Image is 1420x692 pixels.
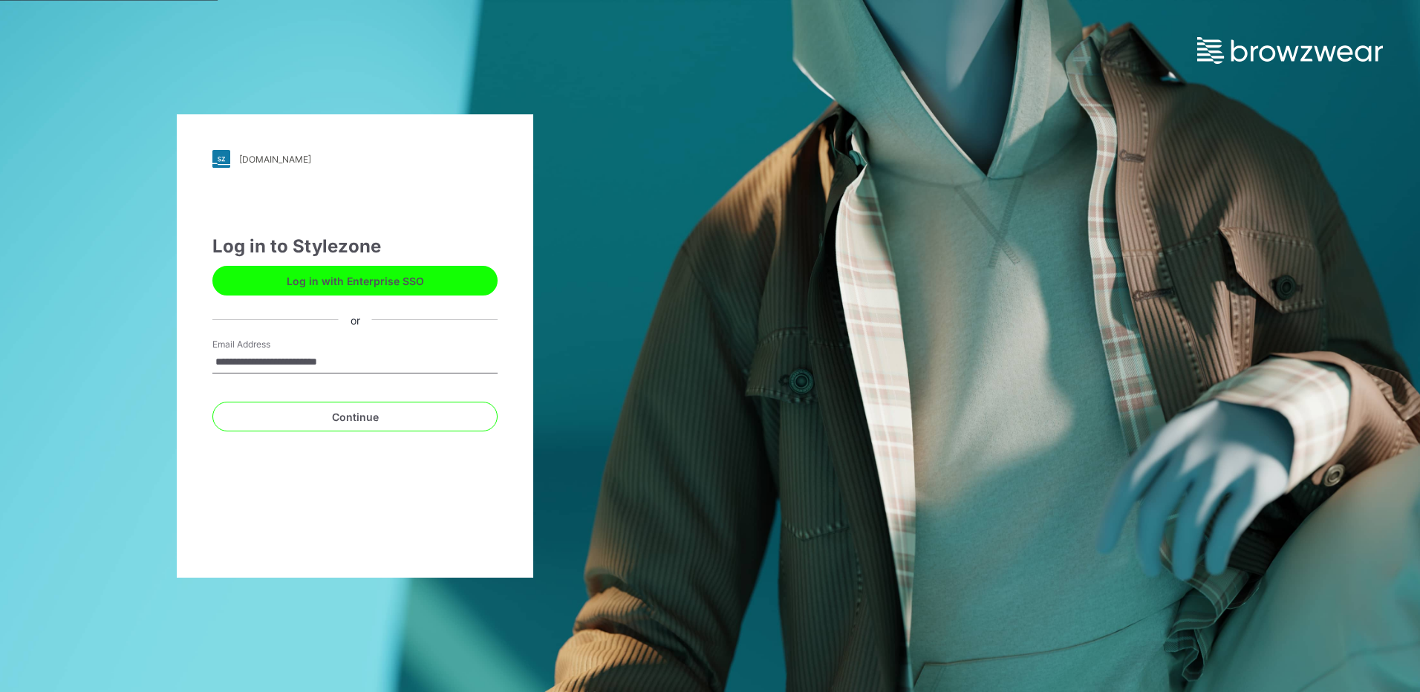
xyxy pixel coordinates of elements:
a: [DOMAIN_NAME] [212,150,498,168]
div: [DOMAIN_NAME] [239,154,311,165]
img: stylezone-logo.562084cfcfab977791bfbf7441f1a819.svg [212,150,230,168]
img: browzwear-logo.e42bd6dac1945053ebaf764b6aa21510.svg [1197,37,1383,64]
button: Continue [212,402,498,431]
div: or [339,312,372,327]
button: Log in with Enterprise SSO [212,266,498,296]
div: Log in to Stylezone [212,233,498,260]
label: Email Address [212,338,316,351]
